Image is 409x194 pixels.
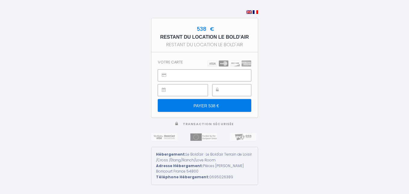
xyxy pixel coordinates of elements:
strong: Adresse Hébergement: [156,163,203,168]
iframe: Secure payment input frame [171,70,251,81]
img: fr.png [253,10,258,14]
iframe: Secure payment input frame [171,85,207,96]
h3: Votre carte [158,60,183,64]
span: Transaction sécurisée [183,122,234,126]
strong: Hébergement: [156,152,186,157]
div: Le Bold'air · Le Bold'air Terrain de Loisir /Cross /Étang/Ranch/Love Room [156,152,253,163]
h5: RESTANT DU LOCATION LE BOLD'AIR [157,33,252,41]
img: en.png [246,10,252,14]
img: carts.png [208,60,251,66]
input: PAYER 538 € [158,99,251,112]
span: 538 € [195,25,214,33]
strong: Téléphone Hébergement: [156,174,209,179]
div: Pièces [PERSON_NAME] Boncourt France 54800 [156,163,253,175]
iframe: Secure payment input frame [226,85,251,96]
div: 0695026389 [156,174,253,180]
div: RESTANT DU LOCATION LE BOLD'AIR [157,41,252,48]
